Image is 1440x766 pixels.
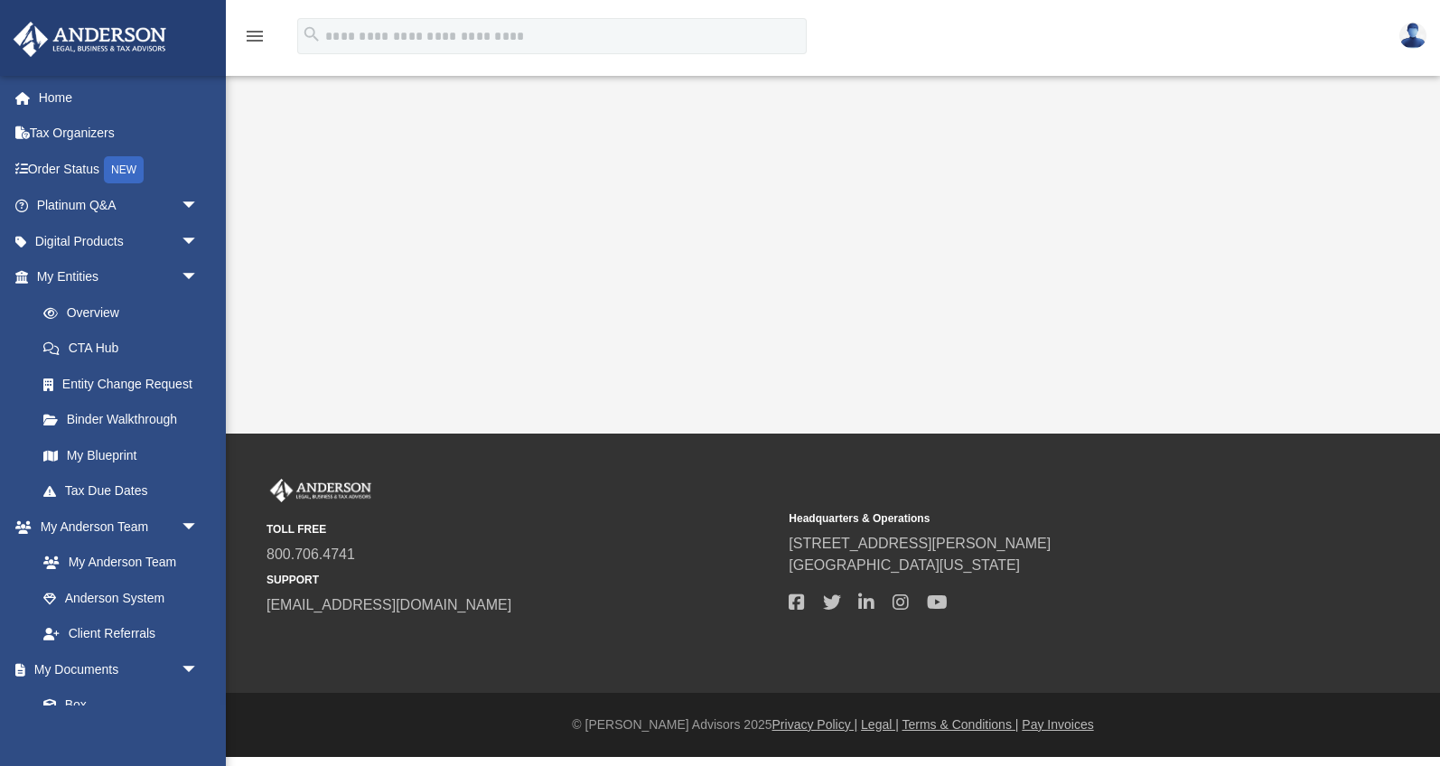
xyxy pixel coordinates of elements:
a: Pay Invoices [1022,717,1093,732]
small: SUPPORT [266,572,776,588]
a: My Entitiesarrow_drop_down [13,259,226,295]
a: Box [25,687,208,724]
a: Home [13,79,226,116]
img: User Pic [1399,23,1426,49]
a: [EMAIL_ADDRESS][DOMAIN_NAME] [266,597,511,612]
a: My Anderson Team [25,545,208,581]
a: Entity Change Request [25,366,226,402]
a: Legal | [861,717,899,732]
small: TOLL FREE [266,521,776,537]
a: Privacy Policy | [772,717,858,732]
a: [GEOGRAPHIC_DATA][US_STATE] [789,557,1020,573]
a: Overview [25,294,226,331]
span: arrow_drop_down [181,259,217,296]
span: arrow_drop_down [181,651,217,688]
a: Platinum Q&Aarrow_drop_down [13,188,226,224]
a: Client Referrals [25,616,217,652]
img: Anderson Advisors Platinum Portal [266,479,375,502]
small: Headquarters & Operations [789,510,1298,527]
a: Tax Organizers [13,116,226,152]
img: Anderson Advisors Platinum Portal [8,22,172,57]
a: My Blueprint [25,437,217,473]
a: My Anderson Teamarrow_drop_down [13,509,217,545]
a: Order StatusNEW [13,151,226,188]
span: arrow_drop_down [181,223,217,260]
a: Tax Due Dates [25,473,226,509]
a: Terms & Conditions | [902,717,1019,732]
span: arrow_drop_down [181,188,217,225]
i: menu [244,25,266,47]
a: menu [244,34,266,47]
div: NEW [104,156,144,183]
i: search [302,24,322,44]
span: arrow_drop_down [181,509,217,546]
a: [STREET_ADDRESS][PERSON_NAME] [789,536,1051,551]
div: © [PERSON_NAME] Advisors 2025 [226,715,1440,734]
a: Binder Walkthrough [25,402,226,438]
a: Digital Productsarrow_drop_down [13,223,226,259]
a: 800.706.4741 [266,546,355,562]
a: CTA Hub [25,331,226,367]
a: My Documentsarrow_drop_down [13,651,217,687]
a: Anderson System [25,580,217,616]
